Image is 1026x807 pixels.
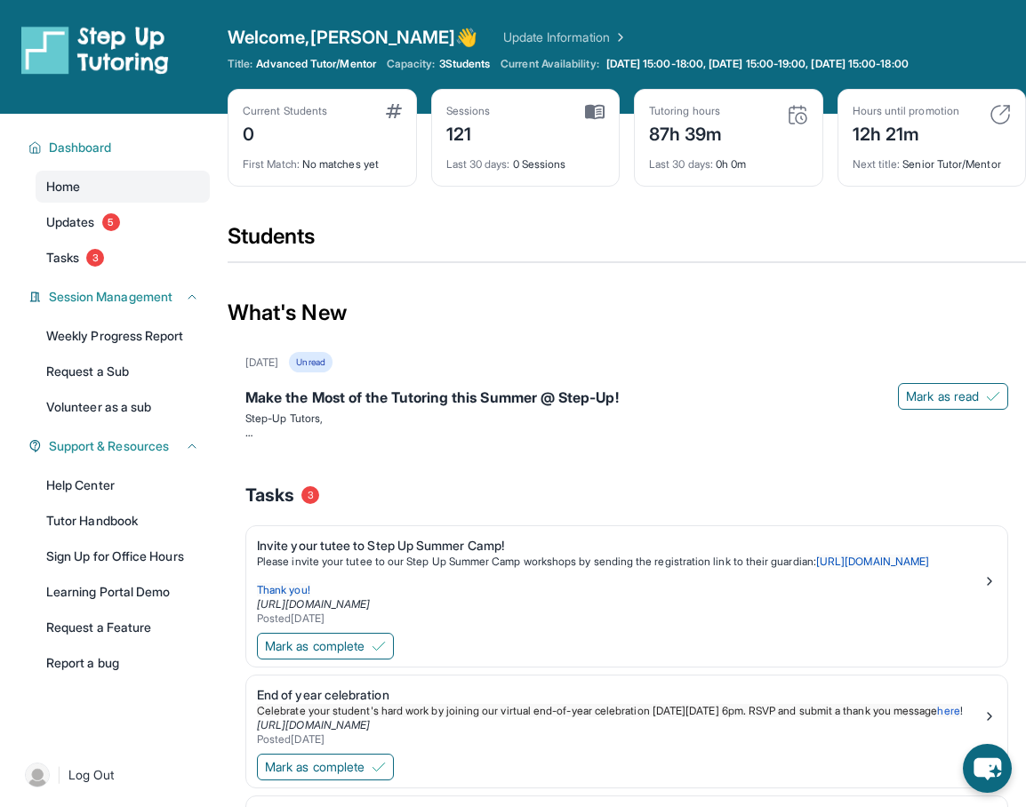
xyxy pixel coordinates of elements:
img: Mark as read [986,389,1000,403]
span: Updates [46,213,95,231]
span: Capacity: [387,57,436,71]
a: |Log Out [18,755,210,795]
div: 0 Sessions [446,147,605,172]
a: Tasks3 [36,242,210,274]
div: Hours until promotion [853,104,959,118]
img: Mark as complete [372,639,386,653]
span: Session Management [49,288,172,306]
span: Current Availability: [501,57,598,71]
div: 12h 21m [853,118,959,147]
span: 3 [86,249,104,267]
span: Last 30 days : [649,157,713,171]
div: 0 [243,118,327,147]
span: Home [46,178,80,196]
button: Mark as complete [257,754,394,780]
a: Request a Sub [36,356,210,388]
span: 5 [102,213,120,231]
a: Request a Feature [36,611,210,643]
div: Invite your tutee to Step Up Summer Camp! [257,537,982,555]
span: Dashboard [49,139,112,156]
div: [DATE] [245,356,278,370]
img: Mark as complete [372,760,386,774]
a: [URL][DOMAIN_NAME] [257,597,370,611]
span: Mark as complete [265,637,365,655]
div: Tutoring hours [649,104,723,118]
span: 3 Students [439,57,491,71]
p: Please invite your tutee to our Step Up Summer Camp workshops by sending the registration link to... [257,555,982,569]
span: First Match : [243,157,300,171]
img: logo [21,25,169,75]
img: card [787,104,808,125]
a: Invite your tutee to Step Up Summer Camp!Please invite your tutee to our Step Up Summer Camp work... [246,526,1007,629]
span: Mark as read [906,388,979,405]
div: Students [228,222,1026,261]
button: Mark as read [898,383,1008,410]
div: No matches yet [243,147,402,172]
div: Unread [289,352,332,372]
div: 0h 0m [649,147,808,172]
button: Support & Resources [42,437,199,455]
div: Posted [DATE] [257,611,982,626]
span: Advanced Tutor/Mentor [256,57,375,71]
img: card [585,104,605,120]
div: Posted [DATE] [257,732,982,747]
span: Tasks [46,249,79,267]
a: Learning Portal Demo [36,576,210,608]
img: user-img [25,763,50,787]
a: [URL][DOMAIN_NAME] [257,718,370,731]
div: Sessions [446,104,491,118]
a: Updates5 [36,206,210,238]
button: Session Management [42,288,199,306]
p: Step-Up Tutors, [245,411,1008,426]
div: What's New [228,274,1026,352]
div: 121 [446,118,491,147]
div: Make the Most of the Tutoring this Summer @ Step-Up! [245,387,1008,411]
span: Mark as complete [265,758,365,776]
a: Tutor Handbook [36,505,210,537]
div: End of year celebration [257,686,982,704]
a: Volunteer as a sub [36,391,210,423]
img: card [386,104,402,118]
span: [DATE] 15:00-18:00, [DATE] 15:00-19:00, [DATE] 15:00-18:00 [606,57,909,71]
a: Home [36,171,210,203]
a: End of year celebrationCelebrate your student's hard work by joining our virtual end-of-year cele... [246,675,1007,750]
button: Dashboard [42,139,199,156]
span: 3 [301,486,319,504]
span: Log Out [68,766,115,784]
span: Last 30 days : [446,157,510,171]
span: Tasks [245,483,294,507]
p: ! [257,704,982,718]
button: chat-button [963,744,1012,793]
span: Thank you! [257,583,310,596]
a: Report a bug [36,647,210,679]
a: [URL][DOMAIN_NAME] [816,555,929,568]
a: [DATE] 15:00-18:00, [DATE] 15:00-19:00, [DATE] 15:00-18:00 [603,57,912,71]
div: 87h 39m [649,118,723,147]
a: Help Center [36,469,210,501]
img: card [990,104,1011,125]
a: Weekly Progress Report [36,320,210,352]
span: Title: [228,57,252,71]
span: | [57,764,61,786]
span: Next title : [853,157,901,171]
a: Update Information [503,28,628,46]
a: Sign Up for Office Hours [36,540,210,572]
a: here [937,704,959,717]
div: Senior Tutor/Mentor [853,147,1012,172]
img: Chevron Right [610,28,628,46]
button: Mark as complete [257,633,394,659]
span: Support & Resources [49,437,169,455]
span: Welcome, [PERSON_NAME] 👋 [228,25,478,50]
span: Celebrate your student's hard work by joining our virtual end-of-year celebration [DATE][DATE] 6p... [257,704,937,717]
div: Current Students [243,104,327,118]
